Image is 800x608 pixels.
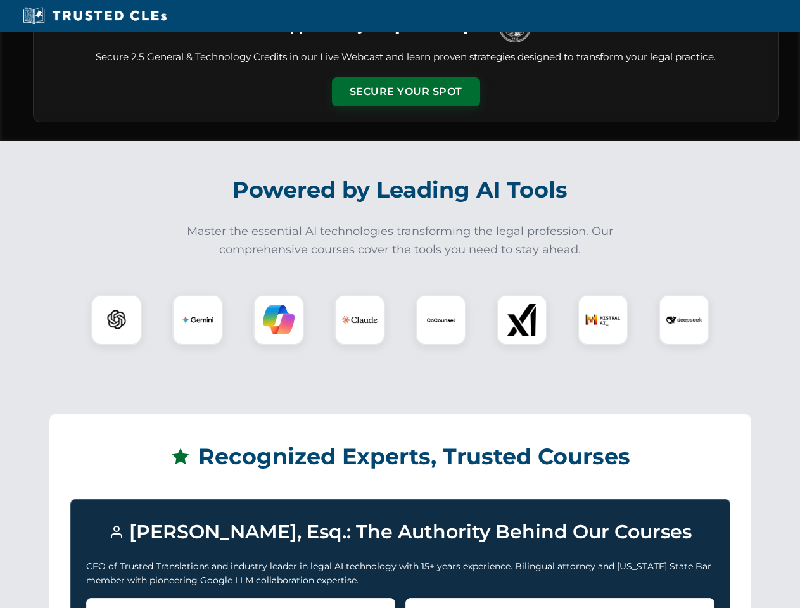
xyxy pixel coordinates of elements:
[263,304,295,336] img: Copilot Logo
[334,294,385,345] div: Claude
[659,294,709,345] div: DeepSeek
[332,77,480,106] button: Secure Your Spot
[86,515,714,549] h3: [PERSON_NAME], Esq.: The Authority Behind Our Courses
[179,222,622,259] p: Master the essential AI technologies transforming the legal profession. Our comprehensive courses...
[253,294,304,345] div: Copilot
[70,434,730,479] h2: Recognized Experts, Trusted Courses
[416,294,466,345] div: CoCounsel
[578,294,628,345] div: Mistral AI
[342,302,378,338] img: Claude Logo
[91,294,142,345] div: ChatGPT
[585,302,621,338] img: Mistral AI Logo
[172,294,223,345] div: Gemini
[19,6,170,25] img: Trusted CLEs
[497,294,547,345] div: xAI
[98,301,135,338] img: ChatGPT Logo
[86,559,714,588] p: CEO of Trusted Translations and industry leader in legal AI technology with 15+ years experience....
[49,168,751,212] h2: Powered by Leading AI Tools
[666,302,702,338] img: DeepSeek Logo
[506,304,538,336] img: xAI Logo
[425,304,457,336] img: CoCounsel Logo
[182,304,213,336] img: Gemini Logo
[49,50,763,65] p: Secure 2.5 General & Technology Credits in our Live Webcast and learn proven strategies designed ...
